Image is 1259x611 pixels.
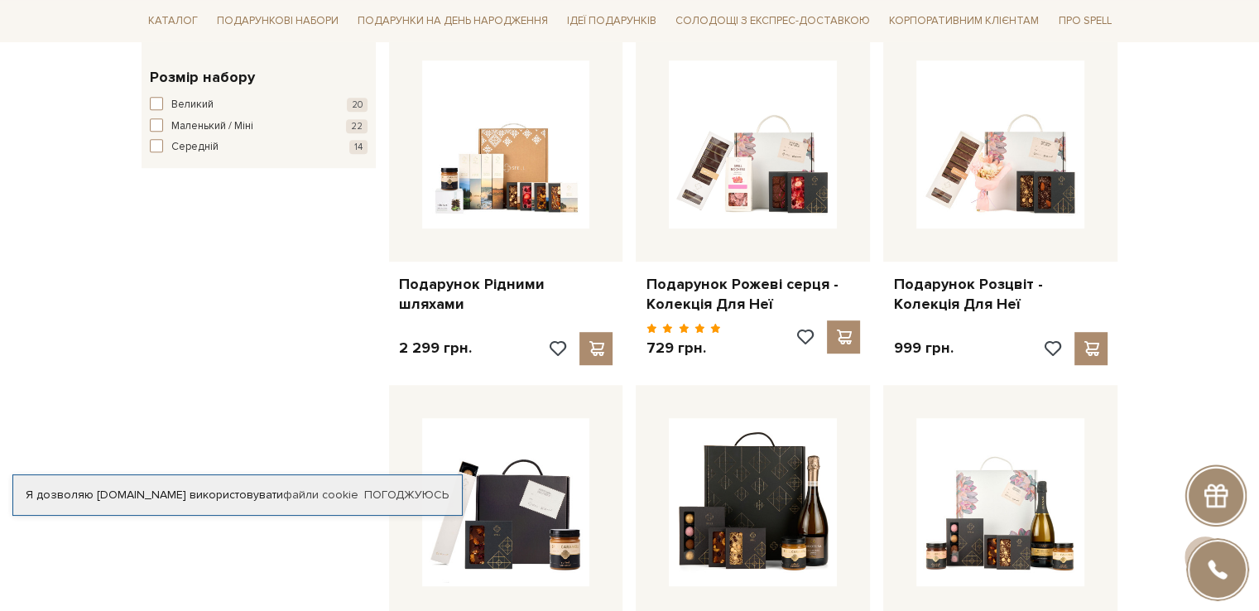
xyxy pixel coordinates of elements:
[150,118,368,135] button: Маленький / Міні 22
[150,139,368,156] button: Середній 14
[150,66,255,89] span: Розмір набору
[210,8,345,34] span: Подарункові набори
[150,97,368,113] button: Великий 20
[142,8,204,34] span: Каталог
[349,140,368,154] span: 14
[171,139,219,156] span: Середній
[560,8,663,34] span: Ідеї подарунків
[646,275,860,314] a: Подарунок Рожеві серця - Колекція Для Неї
[351,8,555,34] span: Подарунки на День народження
[171,118,253,135] span: Маленький / Міні
[346,119,368,133] span: 22
[669,7,877,35] a: Солодощі з експрес-доставкою
[171,97,214,113] span: Великий
[364,488,449,503] a: Погоджуюсь
[882,7,1045,35] a: Корпоративним клієнтам
[13,488,462,503] div: Я дозволяю [DOMAIN_NAME] використовувати
[399,275,613,314] a: Подарунок Рідними шляхами
[399,339,472,358] p: 2 299 грн.
[347,98,368,112] span: 20
[646,339,721,358] p: 729 грн.
[1051,8,1117,34] span: Про Spell
[893,275,1108,314] a: Подарунок Розцвіт - Колекція Для Неї
[893,339,953,358] p: 999 грн.
[283,488,358,502] a: файли cookie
